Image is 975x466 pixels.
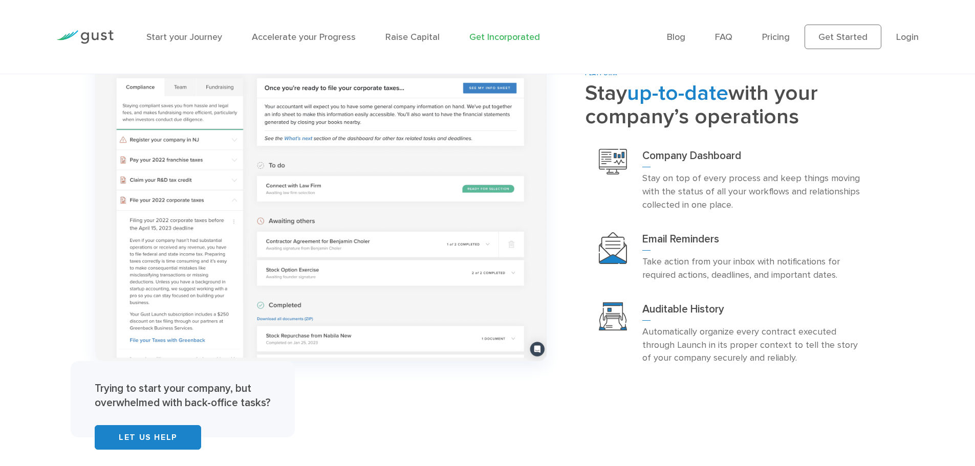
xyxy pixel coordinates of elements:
p: Automatically organize every contract executed through Launch in its proper context to tell the s... [642,325,866,365]
a: Login [896,32,919,42]
a: FAQ [715,32,732,42]
span: up-to-date [627,80,728,106]
h3: Auditable History [642,302,866,321]
a: Raise Capital [385,32,440,42]
h2: Stay with your company’s operations [585,82,880,129]
a: Let Us Help [95,425,201,450]
strong: overwhelmed with back-office tasks? [95,396,271,409]
img: Email [599,232,627,264]
p: Take action from your inbox with notifications for required actions, deadlines, and important dates. [642,255,866,282]
p: Stay on top of every process and keep things moving with the status of all your workflows and rel... [642,172,866,212]
h3: Company Dashboard [642,149,866,167]
img: Audit [599,302,627,330]
img: Company [599,149,627,174]
a: Accelerate your Progress [252,32,356,42]
a: Pricing [762,32,790,42]
img: Gust Logo [56,30,114,44]
a: Blog [667,32,685,42]
a: Get Started [805,25,881,49]
strong: Trying to start your company, but [95,382,251,395]
a: Start your Journey [146,32,222,42]
a: Get Incorporated [469,32,540,42]
h3: Email Reminders [642,232,866,251]
img: 4 Stay Up To Date [95,8,546,361]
